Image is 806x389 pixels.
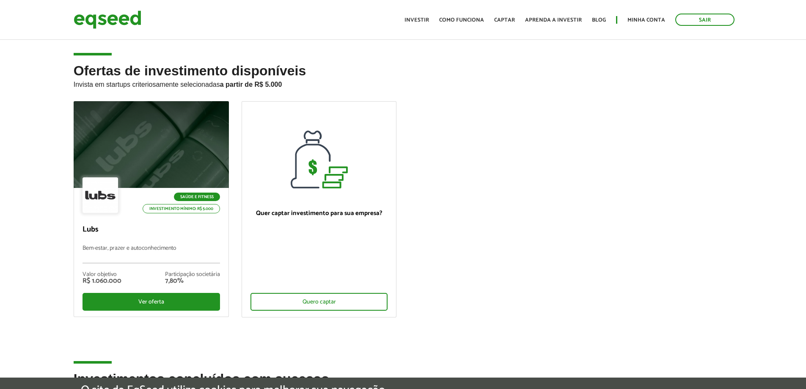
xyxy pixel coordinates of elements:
a: Aprenda a investir [525,17,582,23]
a: Minha conta [627,17,665,23]
h2: Ofertas de investimento disponíveis [74,63,733,101]
a: Quer captar investimento para sua empresa? Quero captar [242,101,397,317]
a: Investir [404,17,429,23]
a: Blog [592,17,606,23]
p: Saúde e Fitness [174,193,220,201]
p: Quer captar investimento para sua empresa? [250,210,388,217]
div: Participação societária [165,272,220,278]
div: Valor objetivo [83,272,121,278]
strong: a partir de R$ 5.000 [220,81,282,88]
div: Quero captar [250,293,388,311]
div: R$ 1.060.000 [83,278,121,284]
img: EqSeed [74,8,141,31]
a: Saúde e Fitness Investimento mínimo: R$ 5.000 Lubs Bem-estar, prazer e autoconhecimento Valor obj... [74,101,229,317]
a: Como funciona [439,17,484,23]
div: 7,80% [165,278,220,284]
p: Investimento mínimo: R$ 5.000 [143,204,220,213]
p: Bem-estar, prazer e autoconhecimento [83,245,220,263]
a: Sair [675,14,734,26]
a: Captar [494,17,515,23]
div: Ver oferta [83,293,220,311]
p: Invista em startups criteriosamente selecionadas [74,78,733,88]
p: Lubs [83,225,220,235]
